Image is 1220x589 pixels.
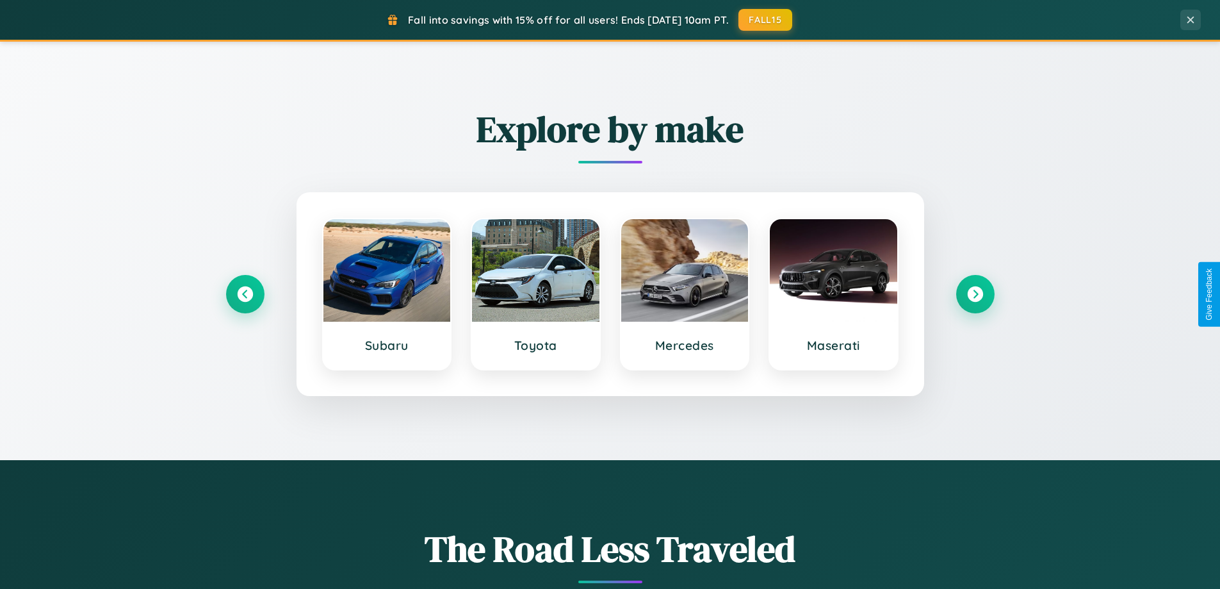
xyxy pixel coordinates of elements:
[783,338,884,353] h3: Maserati
[408,13,729,26] span: Fall into savings with 15% off for all users! Ends [DATE] 10am PT.
[634,338,736,353] h3: Mercedes
[226,104,995,154] h2: Explore by make
[485,338,587,353] h3: Toyota
[738,9,792,31] button: FALL15
[226,524,995,574] h1: The Road Less Traveled
[1205,269,1214,320] div: Give Feedback
[336,338,438,353] h3: Subaru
